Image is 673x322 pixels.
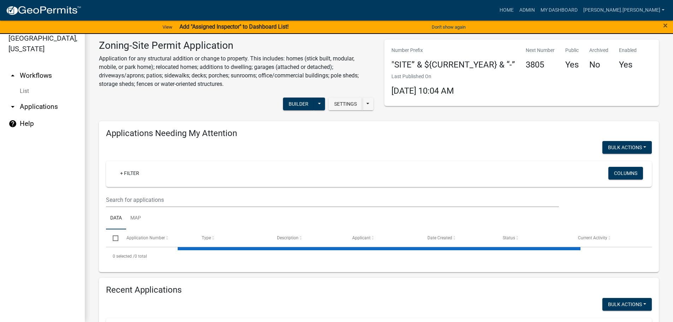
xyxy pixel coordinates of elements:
[526,60,555,70] h4: 3805
[619,47,637,54] p: Enabled
[113,254,135,259] span: 0 selected /
[106,128,652,139] h4: Applications Needing My Attention
[195,229,270,246] datatable-header-cell: Type
[602,141,652,154] button: Bulk Actions
[427,235,452,240] span: Date Created
[202,235,211,240] span: Type
[608,167,643,180] button: Columns
[106,193,559,207] input: Search for applications
[391,73,454,80] p: Last Published On
[8,119,17,128] i: help
[663,21,668,30] button: Close
[8,103,17,111] i: arrow_drop_down
[114,167,145,180] a: + Filter
[179,23,289,30] strong: Add "Assigned Inspector" to Dashboard List!
[497,4,516,17] a: Home
[565,60,579,70] h4: Yes
[429,21,468,33] button: Don't show again
[391,86,454,96] span: [DATE] 10:04 AM
[126,207,145,230] a: Map
[277,235,299,240] span: Description
[352,235,371,240] span: Applicant
[106,229,119,246] datatable-header-cell: Select
[283,98,314,110] button: Builder
[578,235,607,240] span: Current Activity
[126,235,165,240] span: Application Number
[589,60,608,70] h4: No
[106,207,126,230] a: Data
[571,229,647,246] datatable-header-cell: Current Activity
[663,21,668,30] span: ×
[99,40,374,52] h3: Zoning-Site Permit Application
[329,98,362,110] button: Settings
[99,54,374,88] p: Application for any structural addition or change to property. This includes: homes (stick built,...
[538,4,580,17] a: My Dashboard
[346,229,421,246] datatable-header-cell: Applicant
[619,60,637,70] h4: Yes
[496,229,571,246] datatable-header-cell: Status
[526,47,555,54] p: Next Number
[160,21,175,33] a: View
[580,4,667,17] a: [PERSON_NAME].[PERSON_NAME]
[270,229,346,246] datatable-header-cell: Description
[421,229,496,246] datatable-header-cell: Date Created
[106,247,652,265] div: 0 total
[503,235,515,240] span: Status
[391,47,515,54] p: Number Prefix
[565,47,579,54] p: Public
[106,285,652,295] h4: Recent Applications
[119,229,195,246] datatable-header-cell: Application Number
[516,4,538,17] a: Admin
[602,298,652,311] button: Bulk Actions
[391,60,515,70] h4: "SITE” & ${CURRENT_YEAR} & “-”
[589,47,608,54] p: Archived
[8,71,17,80] i: arrow_drop_up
